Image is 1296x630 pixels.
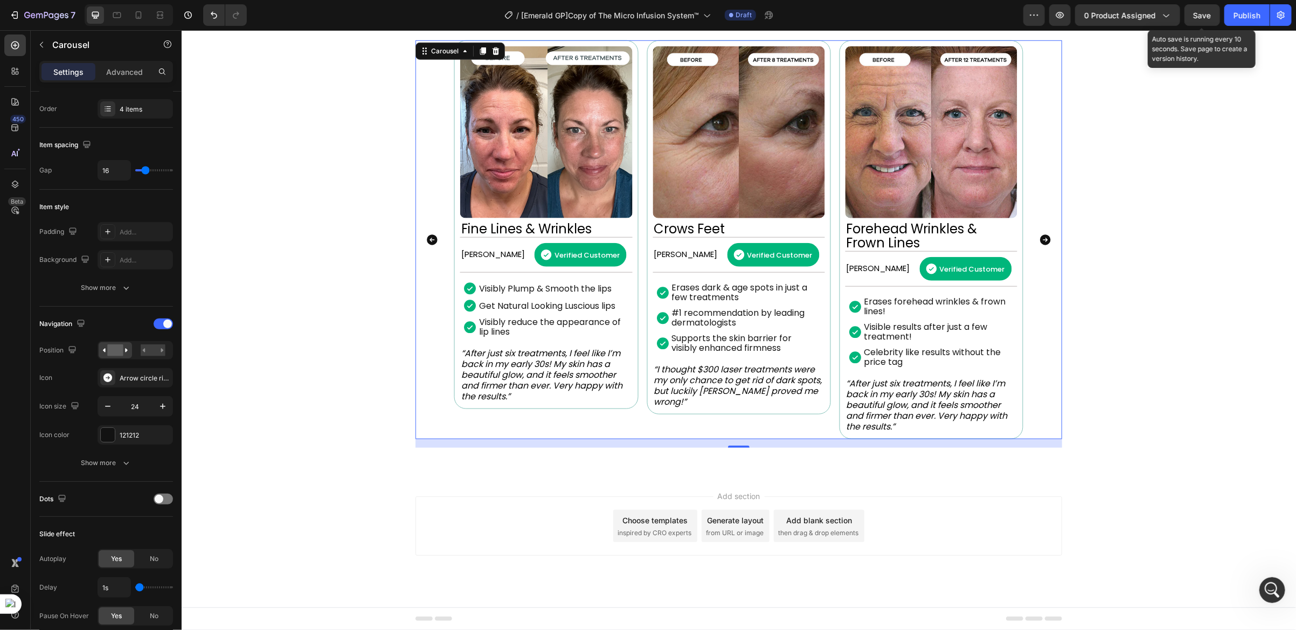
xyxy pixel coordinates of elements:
div: Padding [39,225,79,239]
p: Erases dark & age spots in just a few treatments [490,253,633,272]
div: Position [39,343,79,358]
div: Add blank section [605,484,670,496]
span: Draft [736,10,752,20]
button: Save [1184,4,1220,26]
button: Show more [39,453,173,473]
p: Supports the skin barrier for visibly enhanced firmness [490,303,633,323]
div: Carousel [247,16,279,26]
div: Autoplay [39,554,66,564]
span: Yes [111,611,122,621]
div: Item spacing [39,138,93,153]
div: 4 items [120,105,170,114]
div: Icon [39,373,52,383]
button: Show more [39,278,173,297]
span: Add section [532,460,583,472]
iframe: To enrich screen reader interactions, please activate Accessibility in Grammarly extension settings [182,30,1296,630]
span: 0 product assigned [1084,10,1156,21]
p: Visibly reduce the appearance of lip lines [297,287,440,307]
p: Advanced [106,66,143,78]
div: Icon size [39,399,81,414]
div: Pause On Hover [39,611,89,621]
div: Slide effect [39,529,75,539]
div: Dots [39,492,68,507]
i: “I thought $300 laser treatments were my only chance to get rid of dark spots, but luckily [PERSO... [472,333,640,378]
div: Navigation [39,317,87,331]
div: 121212 [120,431,170,440]
p: [PERSON_NAME] [665,233,729,243]
span: Verified Customer [758,234,823,244]
p: Carousel [52,38,144,51]
div: Delay [39,583,57,592]
span: [Emerald GP]Copy of The Micro Infusion System™ [521,10,699,21]
button: 0 product assigned [1075,4,1180,26]
div: Add... [120,227,170,237]
h2: Forehead Wrinkles & Frown Lines [664,191,836,221]
div: 450 [10,115,26,123]
h2: Crows Feet [471,191,643,207]
span: Save [1194,11,1211,20]
div: Publish [1233,10,1260,21]
div: Add... [120,255,170,265]
span: No [150,554,158,564]
span: / [516,10,519,21]
p: Erases forehead wrinkles & frown lines! [683,267,826,286]
h2: Fine Lines & Wrinkles [279,191,451,207]
div: Show more [81,458,131,468]
span: then drag & drop elements [597,498,677,508]
div: Icon color [39,430,70,440]
img: gempages_580790998209135112-dff443a5-79a5-4578-b594-c44a7328b7ac.jpg [664,16,836,188]
i: “After just six treatments, I feel like I’m back in my early 30s! My skin has a beautiful glow, a... [280,317,441,372]
div: Background [39,253,92,267]
img: gempages_580790998209135112-38aea56a-6f53-4b42-ac97-9894d93d7665.png [279,16,451,188]
span: Verified Customer [373,220,438,230]
input: Auto [98,578,130,597]
p: Settings [53,66,84,78]
img: gempages_580790998209135112-320cb53e-87be-465d-82a7-3b5c07346db8.jpg [471,16,643,188]
iframe: Intercom live chat [1259,577,1285,603]
span: from URL or image [524,498,582,508]
div: Undo/Redo [203,4,247,26]
p: 7 [71,9,75,22]
button: Carousel Next Arrow [849,195,879,225]
p: [PERSON_NAME] [472,219,536,229]
div: Order [39,104,57,114]
input: Auto [98,161,130,180]
p: Visibly Plump & Smooth the lips [297,254,430,264]
span: Verified Customer [565,220,630,230]
p: #1 recommendation by leading dermatologists [490,278,633,297]
span: Yes [111,554,122,564]
div: Arrow circle right filled [120,373,170,383]
button: Publish [1224,4,1270,26]
div: Item style [39,202,69,212]
div: Gap [39,165,52,175]
span: inspired by CRO experts [436,498,510,508]
p: Celebrity like results without the price tag [683,317,826,337]
p: [PERSON_NAME] [280,219,343,229]
div: Choose templates [441,484,507,496]
span: No [150,611,158,621]
div: Show more [81,282,131,293]
i: “After just six treatments, I feel like I’m back in my early 30s! My skin has a beautiful glow, a... [665,347,826,403]
div: Beta [8,197,26,206]
div: Generate layout [526,484,583,496]
button: 7 [4,4,80,26]
p: Get Natural Looking Luscious lips [297,271,434,281]
p: Visible results after just a few treatment! [683,292,826,311]
button: Carousel Back Arrow [235,195,266,225]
